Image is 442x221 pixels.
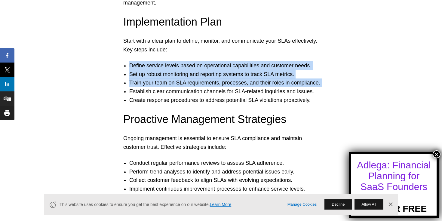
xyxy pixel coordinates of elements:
[129,70,325,79] li: Set up robust monitoring and reporting systems to track SLA metrics.
[123,14,319,29] h3: Implementation Plan
[129,159,325,167] li: Conduct regular performance reviews to assess SLA adherence.
[433,150,440,158] button: Close
[129,185,325,193] li: Implement continuous improvement processes to enhance service levels.
[129,78,325,87] li: Train your team on SLA requirements, processes, and their roles in compliance.
[123,134,319,152] p: Ongoing management is essential to ensure SLA compliance and maintain customer trust. Effective s...
[123,37,319,54] p: Start with a clear plan to define, monitor, and communicate your SLAs effectively. Key steps incl...
[357,160,431,192] div: Adlega: Financial Planning for SaaS Founders
[355,199,383,210] button: Allow All
[129,96,325,105] li: Create response procedures to address potential SLA violations proactively.
[129,176,325,185] li: Collect customer feedback to align SLAs with evolving expectations.
[129,167,325,176] li: Perform trend analyses to identify and address potential issues early.
[129,61,325,70] li: Define service levels based on operational capabilities and customer needs.
[324,199,352,210] button: Decline
[123,112,319,127] h3: Proactive Management Strategies
[361,193,427,214] a: TRY FOR FREE
[287,201,317,208] a: Manage Cookies
[386,200,395,209] a: Dismiss Banner
[129,87,325,96] li: Establish clear communication channels for SLA-related inquiries and issues.
[60,201,279,208] span: This website uses cookies to ensure you get the best experience on our website.
[210,202,232,207] a: Learn More
[49,201,57,208] svg: Cookie Icon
